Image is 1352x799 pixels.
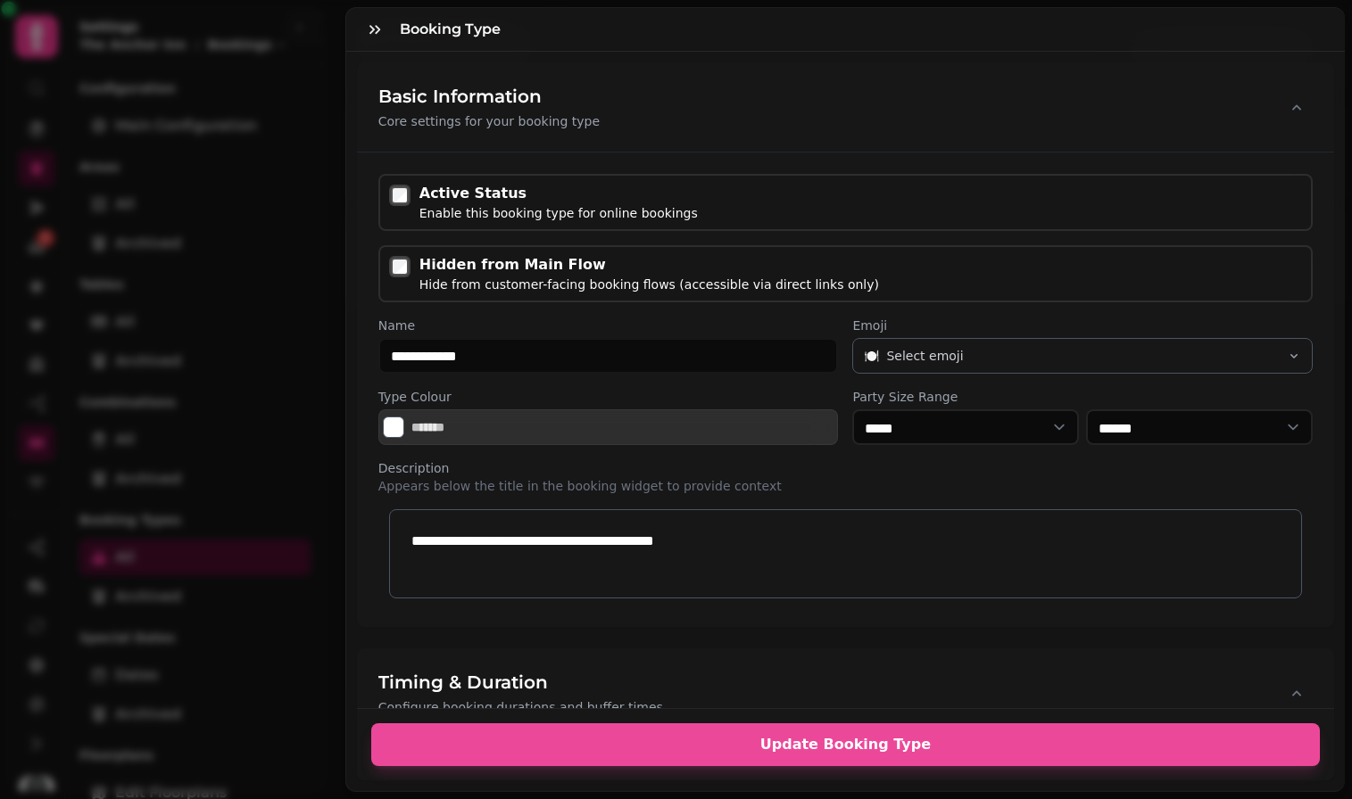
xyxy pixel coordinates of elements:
[378,317,839,334] label: Name
[852,338,1313,374] button: 🍽️Select emoji
[864,347,879,365] span: 🍽️
[378,698,663,716] p: Configure booking durations and buffer times
[419,183,698,204] div: Active Status
[393,737,1298,752] span: Update Booking Type
[852,388,1313,406] label: Party Size Range
[378,112,600,130] p: Core settings for your booking type
[852,317,1313,334] label: Emoji
[371,723,1320,766] button: Update Booking Type
[419,276,879,293] div: Hide from customer-facing booking flows (accessible via direct links only)
[886,347,963,365] span: Select emoji
[383,416,404,438] button: Select color
[419,254,879,276] div: Hidden from Main Flow
[419,204,698,222] div: Enable this booking type for online bookings
[400,19,508,40] h3: Booking Type
[378,459,1313,477] label: Description
[378,670,663,695] h3: Timing & Duration
[378,409,839,445] div: Select color
[378,388,839,406] label: Type Colour
[378,477,1313,495] p: Appears below the title in the booking widget to provide context
[378,84,600,109] h3: Basic Information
